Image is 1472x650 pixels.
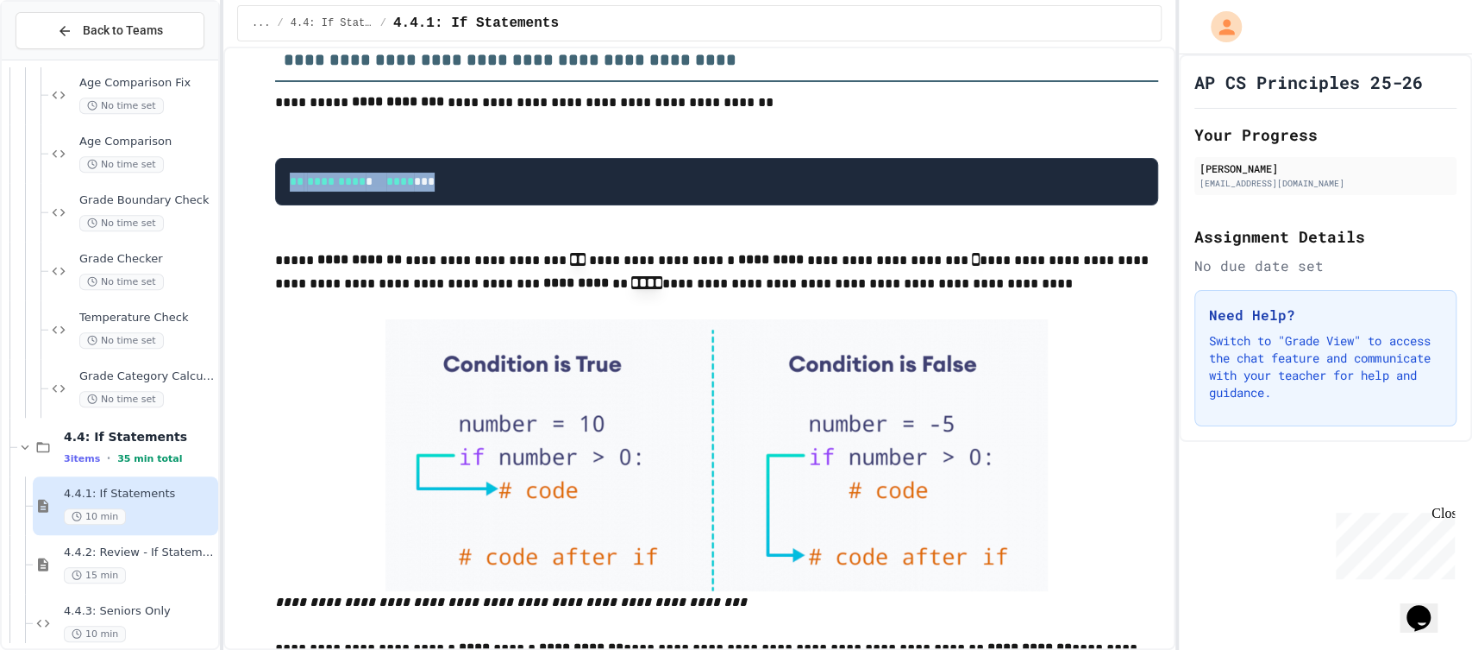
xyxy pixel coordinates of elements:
iframe: chat widget [1329,506,1455,579]
span: 4.4.2: Review - If Statements [64,546,215,560]
span: / [277,16,283,30]
span: Back to Teams [83,22,163,40]
span: No time set [79,332,164,349]
span: Age Comparison [79,135,215,149]
div: [PERSON_NAME] [1200,161,1451,176]
div: Chat with us now!Close [7,7,119,110]
div: [EMAIL_ADDRESS][DOMAIN_NAME] [1200,177,1451,190]
span: • [107,451,110,465]
span: 3 items [64,453,100,464]
iframe: chat widget [1400,581,1455,633]
span: 10 min [64,626,126,642]
span: 10 min [64,508,126,525]
p: Switch to "Grade View" to access the chat feature and communicate with your teacher for help and ... [1209,332,1442,401]
span: No time set [79,98,164,114]
span: Grade Checker [79,252,215,267]
span: 4.4: If Statements [64,429,215,445]
span: No time set [79,215,164,231]
div: My Account [1193,7,1246,47]
span: No time set [79,156,164,173]
span: Temperature Check [79,311,215,325]
div: No due date set [1194,256,1456,276]
span: No time set [79,391,164,407]
span: 15 min [64,567,126,584]
span: ... [252,16,271,30]
span: Grade Boundary Check [79,193,215,208]
span: No time set [79,274,164,290]
span: / [380,16,386,30]
h2: Assignment Details [1194,224,1456,249]
span: 4.4: If Statements [291,16,373,30]
span: 35 min total [117,453,182,464]
button: Back to Teams [16,12,204,49]
span: 4.4.3: Seniors Only [64,604,215,619]
span: Age Comparison Fix [79,76,215,91]
h2: Your Progress [1194,123,1456,147]
span: 4.4.1: If Statements [64,487,215,502]
h3: Need Help? [1209,305,1442,325]
span: 4.4.1: If Statements [393,13,559,34]
span: Grade Category Calculator [79,369,215,384]
h1: AP CS Principles 25-26 [1194,70,1422,94]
